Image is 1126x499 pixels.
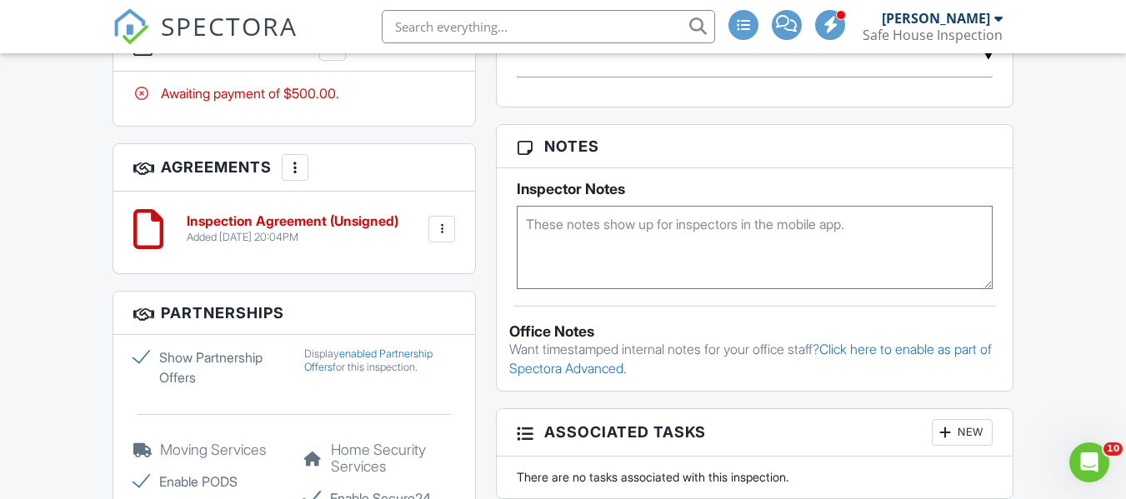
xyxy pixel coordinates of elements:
label: Enable PODS [133,472,284,492]
h5: Home Security Services [304,442,455,475]
a: enabled Partnership Offers [304,347,433,373]
div: [PERSON_NAME] [882,10,990,27]
div: Added [DATE] 20:04PM [187,231,398,244]
h5: Moving Services [133,442,284,458]
span: 10 [1103,442,1123,456]
h3: Notes [497,125,1012,168]
span: Associated Tasks [544,421,706,443]
input: Search everything... [382,10,715,43]
div: Safe House Inspection [863,27,1003,43]
div: Office Notes [509,323,999,340]
img: The Best Home Inspection Software - Spectora [113,8,149,45]
span: SPECTORA [161,8,298,43]
h3: Agreements [113,144,475,192]
div: There are no tasks associated with this inspection. [507,469,1002,486]
a: Inspection Agreement (Unsigned) Added [DATE] 20:04PM [187,214,398,243]
div: New [932,419,993,446]
div: Display for this inspection. [304,347,455,374]
div: Awaiting payment of $500.00. [133,84,455,102]
a: Click here to enable as part of Spectora Advanced. [509,341,992,376]
label: Show Partnership Offers [133,347,284,387]
h5: Inspector Notes [517,181,992,197]
p: Want timestamped internal notes for your office staff? [509,340,999,377]
iframe: Intercom live chat [1069,442,1109,482]
h3: Partnerships [113,292,475,335]
h6: Inspection Agreement (Unsigned) [187,214,398,229]
a: SPECTORA [113,22,298,57]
